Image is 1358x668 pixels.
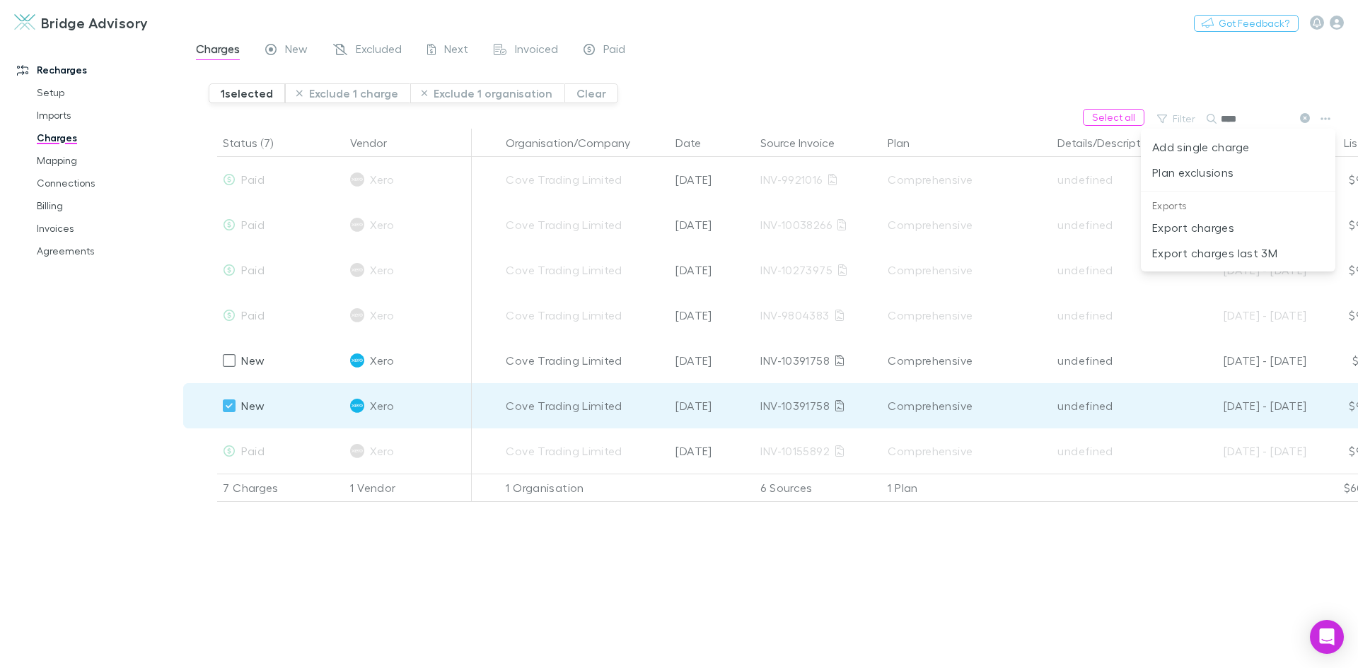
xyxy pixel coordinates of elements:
li: Export charges last 3M [1141,240,1335,266]
p: Export charges [1152,219,1324,236]
p: Plan exclusions [1152,164,1324,181]
li: Export charges [1141,215,1335,240]
li: Add single charge [1141,134,1335,160]
p: Add single charge [1152,139,1324,156]
div: Open Intercom Messenger [1310,620,1344,654]
p: Export charges last 3M [1152,245,1324,262]
li: Plan exclusions [1141,160,1335,185]
p: Exports [1141,197,1335,215]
